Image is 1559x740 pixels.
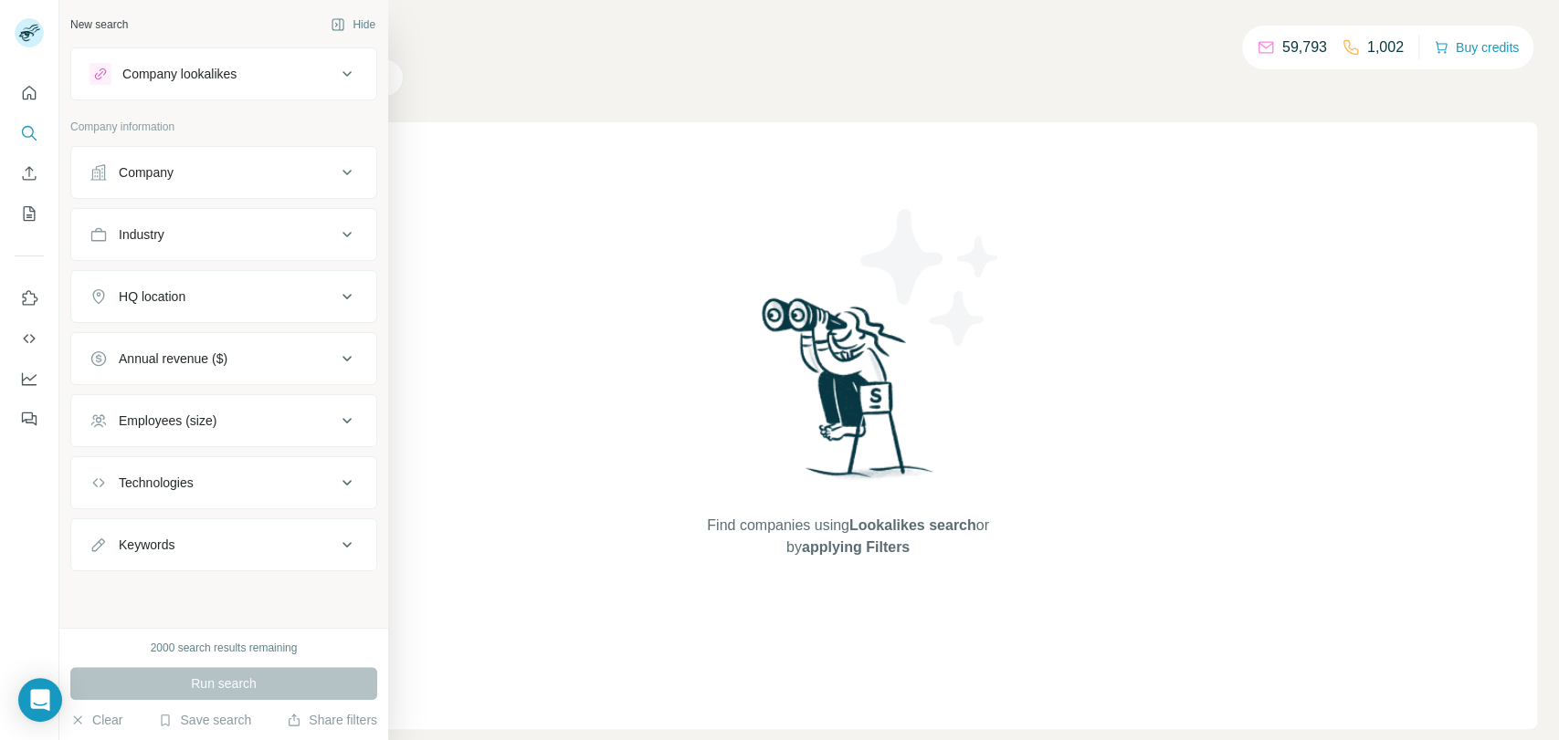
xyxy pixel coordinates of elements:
span: Lookalikes search [849,517,976,533]
button: Company lookalikes [71,52,376,96]
img: Surfe Illustration - Woman searching with binoculars [753,293,943,496]
p: Company information [70,119,377,135]
h4: Search [159,22,1537,47]
span: Find companies using or by [701,515,994,558]
button: Use Surfe on LinkedIn [15,282,44,315]
div: Employees (size) [119,412,216,430]
button: Feedback [15,402,44,435]
button: Hide [318,11,388,38]
button: Technologies [71,461,376,505]
button: Keywords [71,523,376,567]
span: applying Filters [802,539,910,555]
p: 59,793 [1282,36,1327,58]
button: Save search [158,711,251,729]
button: Dashboard [15,362,44,395]
button: Industry [71,213,376,256]
div: HQ location [119,287,185,306]
p: 1,002 [1367,36,1404,58]
button: Clear [70,711,122,729]
button: My lists [15,197,44,230]
div: Open Intercom Messenger [18,678,62,722]
button: Use Surfe API [15,322,44,355]
img: Surfe Illustration - Stars [848,195,1013,360]
div: Company lookalikes [122,65,237,83]
button: HQ location [71,275,376,318]
button: Enrich CSV [15,157,44,190]
button: Company [71,151,376,194]
div: Technologies [119,474,194,492]
div: Industry [119,225,164,244]
button: Search [15,117,44,150]
button: Share filters [287,711,377,729]
div: Keywords [119,536,174,554]
button: Employees (size) [71,399,376,443]
div: Annual revenue ($) [119,349,227,368]
div: Company [119,163,174,182]
button: Quick start [15,77,44,109]
button: Buy credits [1434,35,1519,60]
div: 2000 search results remaining [151,640,298,656]
div: New search [70,16,128,33]
img: Avatar [15,18,44,47]
button: Annual revenue ($) [71,337,376,380]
